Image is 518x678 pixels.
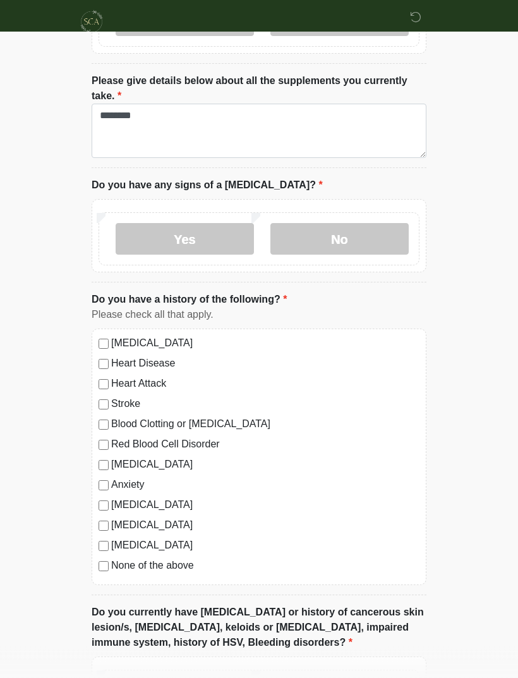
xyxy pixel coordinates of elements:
[99,481,109,491] input: Anxiety
[270,224,409,255] label: No
[111,518,419,533] label: [MEDICAL_DATA]
[92,605,426,651] label: Do you currently have [MEDICAL_DATA] or history of cancerous skin lesion/s, [MEDICAL_DATA], keloi...
[92,308,426,323] div: Please check all that apply.
[99,360,109,370] input: Heart Disease
[111,498,419,513] label: [MEDICAL_DATA]
[111,336,419,351] label: [MEDICAL_DATA]
[99,562,109,572] input: None of the above
[99,420,109,430] input: Blood Clotting or [MEDICAL_DATA]
[111,397,419,412] label: Stroke
[116,224,254,255] label: Yes
[79,9,104,35] img: Skinchic Dallas Logo
[111,377,419,392] label: Heart Attack
[111,559,419,574] label: None of the above
[111,457,419,473] label: [MEDICAL_DATA]
[111,538,419,554] label: [MEDICAL_DATA]
[111,437,419,452] label: Red Blood Cell Disorder
[111,478,419,493] label: Anxiety
[111,356,419,372] label: Heart Disease
[99,542,109,552] input: [MEDICAL_DATA]
[99,339,109,349] input: [MEDICAL_DATA]
[99,501,109,511] input: [MEDICAL_DATA]
[99,440,109,451] input: Red Blood Cell Disorder
[99,461,109,471] input: [MEDICAL_DATA]
[92,74,426,104] label: Please give details below about all the supplements you currently take.
[92,178,323,193] label: Do you have any signs of a [MEDICAL_DATA]?
[111,417,419,432] label: Blood Clotting or [MEDICAL_DATA]
[99,521,109,531] input: [MEDICAL_DATA]
[99,400,109,410] input: Stroke
[92,293,287,308] label: Do you have a history of the following?
[99,380,109,390] input: Heart Attack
